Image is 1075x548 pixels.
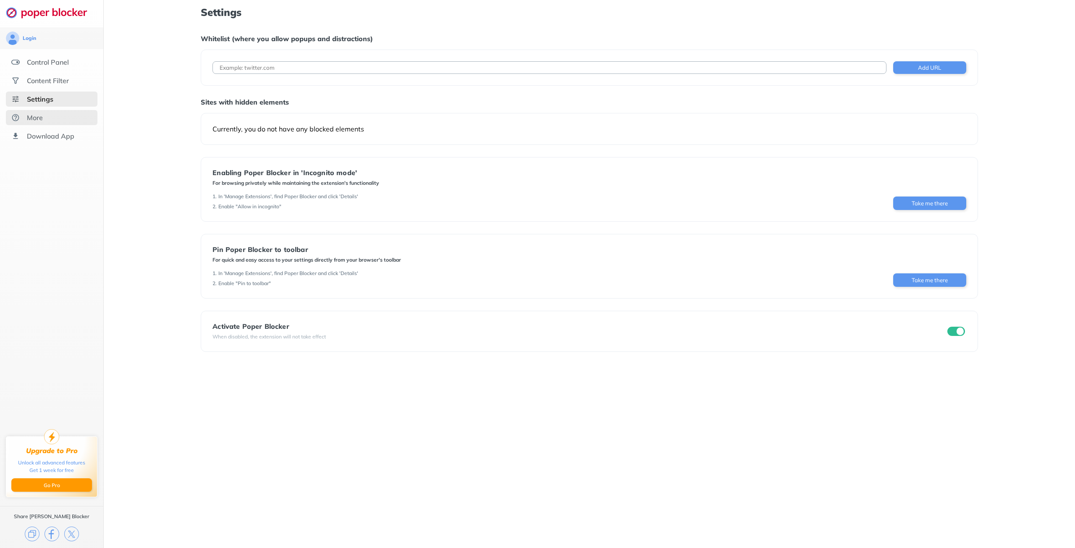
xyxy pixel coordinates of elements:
img: copy.svg [25,527,39,541]
div: Pin Poper Blocker to toolbar [212,246,401,253]
img: settings-selected.svg [11,95,20,103]
img: x.svg [64,527,79,541]
div: 2 . [212,280,217,287]
div: For browsing privately while maintaining the extension's functionality [212,180,379,186]
div: When disabled, the extension will not take effect [212,333,326,340]
div: Content Filter [27,76,69,85]
div: 2 . [212,203,217,210]
button: Add URL [893,61,966,74]
div: Upgrade to Pro [26,447,78,455]
div: Settings [27,95,53,103]
div: Currently, you do not have any blocked elements [212,125,966,133]
div: Share [PERSON_NAME] Blocker [14,513,89,520]
div: 1 . [212,270,217,277]
img: upgrade-to-pro.svg [44,429,59,444]
div: Sites with hidden elements [201,98,978,106]
button: Take me there [893,197,966,210]
div: For quick and easy access to your settings directly from your browser's toolbar [212,257,401,263]
div: Control Panel [27,58,69,66]
div: Whitelist (where you allow popups and distractions) [201,34,978,43]
div: 1 . [212,193,217,200]
div: In 'Manage Extensions', find Poper Blocker and click 'Details' [218,270,358,277]
button: Go Pro [11,478,92,492]
button: Take me there [893,273,966,287]
img: logo-webpage.svg [6,7,96,18]
img: about.svg [11,113,20,122]
img: social.svg [11,76,20,85]
div: Download App [27,132,74,140]
div: Login [23,35,36,42]
div: Unlock all advanced features [18,459,85,467]
div: Enabling Poper Blocker in 'Incognito mode' [212,169,379,176]
div: Enable "Pin to toolbar" [218,280,271,287]
div: Enable "Allow in incognito" [218,203,281,210]
h1: Settings [201,7,978,18]
div: In 'Manage Extensions', find Poper Blocker and click 'Details' [218,193,358,200]
div: More [27,113,43,122]
img: avatar.svg [6,31,19,45]
input: Example: twitter.com [212,61,886,74]
div: Activate Poper Blocker [212,323,326,330]
img: download-app.svg [11,132,20,140]
img: features.svg [11,58,20,66]
img: facebook.svg [45,527,59,541]
div: Get 1 week for free [29,467,74,474]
